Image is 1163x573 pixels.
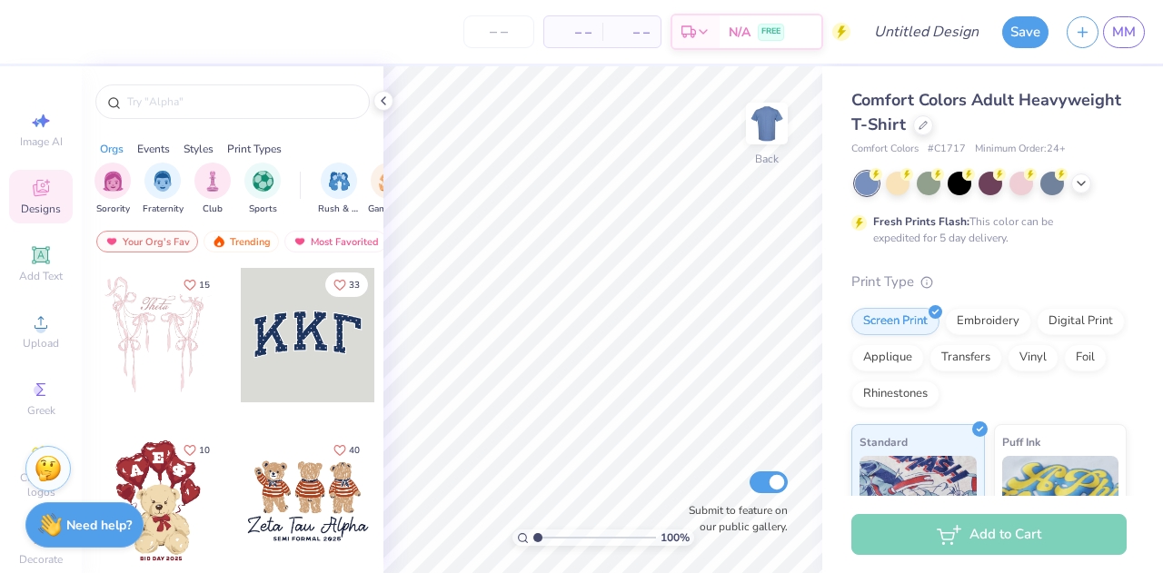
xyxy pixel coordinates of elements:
div: Back [755,151,779,167]
div: Trending [204,231,279,252]
span: 100 % [661,529,690,546]
div: Styles [184,141,214,157]
span: Clipart & logos [9,470,73,499]
span: FREE [761,25,780,38]
div: Digital Print [1037,308,1125,335]
div: filter for Sports [244,163,281,216]
img: Club Image [203,171,223,192]
span: Sorority [96,203,130,216]
button: filter button [94,163,131,216]
img: Back [749,105,785,142]
div: Events [137,141,170,157]
img: Game Day Image [379,171,400,192]
button: filter button [194,163,231,216]
span: Club [203,203,223,216]
span: Designs [21,202,61,216]
div: Print Types [227,141,282,157]
span: Image AI [20,134,63,149]
span: Decorate [19,552,63,567]
div: Print Type [851,272,1127,292]
strong: Need help? [66,517,132,534]
span: Fraternity [143,203,184,216]
img: most_fav.gif [293,235,307,248]
div: filter for Sorority [94,163,131,216]
button: Like [175,272,218,297]
span: Comfort Colors Adult Heavyweight T-Shirt [851,89,1121,135]
span: – – [613,23,650,42]
div: filter for Fraternity [143,163,184,216]
input: Untitled Design [860,14,993,50]
input: Try "Alpha" [125,93,358,111]
img: Rush & Bid Image [329,171,350,192]
label: Submit to feature on our public gallery. [679,502,788,535]
img: Standard [860,456,977,547]
span: – – [555,23,591,42]
span: 10 [199,446,210,455]
div: Applique [851,344,924,371]
img: Puff Ink [1002,456,1119,547]
span: # C1717 [928,142,966,157]
img: trending.gif [212,235,226,248]
span: MM [1112,22,1136,43]
button: Like [175,438,218,462]
button: filter button [318,163,360,216]
div: filter for Rush & Bid [318,163,360,216]
span: Rush & Bid [318,203,360,216]
div: filter for Club [194,163,231,216]
strong: Fresh Prints Flash: [873,214,969,229]
div: Foil [1064,344,1107,371]
button: Save [1002,16,1049,48]
span: N/A [729,23,750,42]
span: 15 [199,281,210,290]
span: Game Day [368,203,410,216]
button: Like [325,272,368,297]
div: Most Favorited [284,231,387,252]
div: filter for Game Day [368,163,410,216]
button: filter button [143,163,184,216]
input: – – [463,15,534,48]
span: Sports [249,203,277,216]
span: Comfort Colors [851,142,919,157]
div: Your Org's Fav [96,231,198,252]
div: Orgs [100,141,124,157]
div: Screen Print [851,308,939,335]
div: Transfers [929,344,1002,371]
div: Vinyl [1008,344,1059,371]
div: Embroidery [945,308,1031,335]
span: 40 [349,446,360,455]
div: This color can be expedited for 5 day delivery. [873,213,1097,246]
span: 33 [349,281,360,290]
div: Rhinestones [851,380,939,408]
img: Sports Image [253,171,273,192]
button: filter button [244,163,281,216]
img: Fraternity Image [153,171,173,192]
span: Add Text [19,269,63,283]
span: Greek [27,403,55,418]
span: Upload [23,336,59,351]
button: filter button [368,163,410,216]
a: MM [1103,16,1145,48]
button: Like [325,438,368,462]
span: Standard [860,432,908,451]
span: Puff Ink [1002,432,1040,451]
img: most_fav.gif [104,235,119,248]
img: Sorority Image [103,171,124,192]
span: Minimum Order: 24 + [975,142,1066,157]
